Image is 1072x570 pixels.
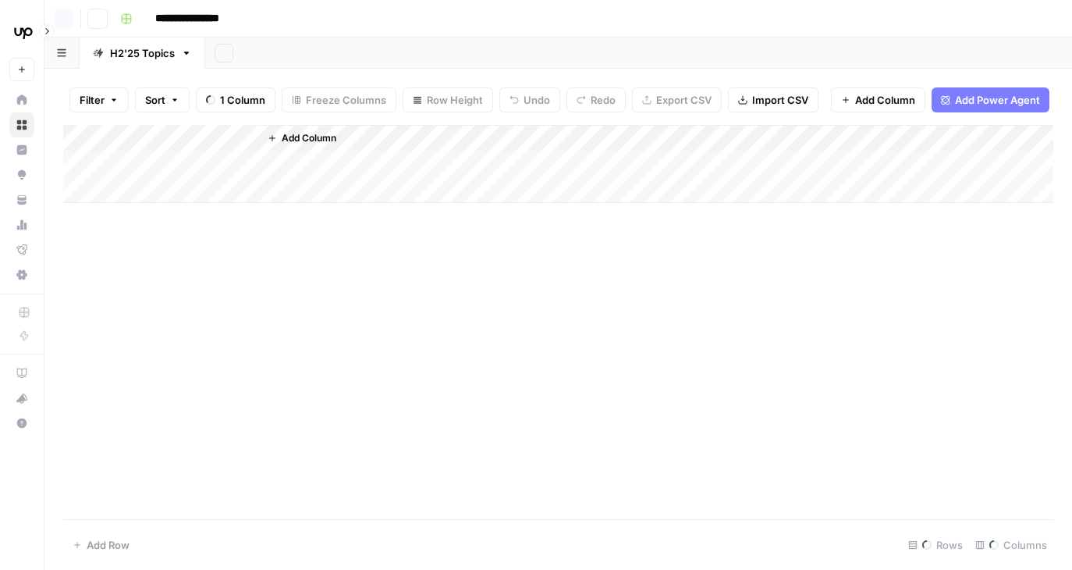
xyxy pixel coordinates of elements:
[9,87,34,112] a: Home
[196,87,275,112] button: 1 Column
[10,387,34,410] div: What's new?
[9,112,34,137] a: Browse
[427,92,483,108] span: Row Height
[752,92,808,108] span: Import CSV
[932,87,1049,112] button: Add Power Agent
[9,361,34,386] a: AirOps Academy
[831,87,925,112] button: Add Column
[9,18,37,46] img: Upwork Logo
[69,87,129,112] button: Filter
[566,87,626,112] button: Redo
[591,92,616,108] span: Redo
[902,533,969,558] div: Rows
[135,87,190,112] button: Sort
[261,128,343,148] button: Add Column
[80,37,205,69] a: H2'25 Topics
[306,92,386,108] span: Freeze Columns
[656,92,712,108] span: Export CSV
[403,87,493,112] button: Row Height
[282,87,396,112] button: Freeze Columns
[9,262,34,287] a: Settings
[9,12,34,52] button: Workspace: Upwork
[499,87,560,112] button: Undo
[9,212,34,237] a: Usage
[969,533,1053,558] div: Columns
[110,45,175,61] div: H2'25 Topics
[9,137,34,162] a: Insights
[524,92,550,108] span: Undo
[282,131,336,145] span: Add Column
[955,92,1040,108] span: Add Power Agent
[9,411,34,436] button: Help + Support
[87,537,130,553] span: Add Row
[145,92,165,108] span: Sort
[728,87,818,112] button: Import CSV
[9,386,34,411] button: What's new?
[9,187,34,212] a: Your Data
[80,92,105,108] span: Filter
[9,162,34,187] a: Opportunities
[220,92,265,108] span: 1 Column
[9,237,34,262] a: Flightpath
[855,92,915,108] span: Add Column
[63,533,139,558] button: Add Row
[632,87,722,112] button: Export CSV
